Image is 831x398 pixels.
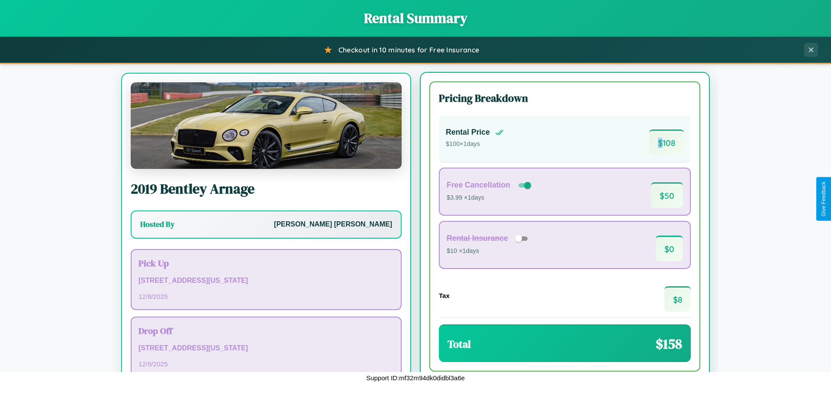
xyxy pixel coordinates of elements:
p: [PERSON_NAME] [PERSON_NAME] [274,218,392,231]
h2: 2019 Bentley Arnage [131,179,402,198]
p: [STREET_ADDRESS][US_STATE] [138,275,394,287]
p: Support ID: mf32m94dk0didbl3a6e [366,372,465,384]
h1: Rental Summary [9,9,822,28]
p: $3.99 × 1 days [447,192,533,204]
h3: Pick Up [138,257,394,269]
h4: Free Cancellation [447,181,510,190]
h3: Drop Off [138,324,394,337]
h3: Pricing Breakdown [439,91,691,105]
span: $ 158 [656,334,682,353]
span: $ 8 [664,286,691,312]
span: $ 108 [649,129,684,155]
p: 12 / 8 / 2025 [138,291,394,302]
h4: Rental Insurance [447,234,508,243]
p: 12 / 9 / 2025 [138,358,394,370]
span: $ 0 [656,236,683,261]
h3: Total [448,337,471,351]
h4: Tax [439,292,450,299]
div: Give Feedback [821,181,827,217]
p: $ 100 × 1 days [446,139,504,150]
span: $ 50 [651,182,683,208]
h4: Rental Price [446,128,490,137]
p: [STREET_ADDRESS][US_STATE] [138,342,394,355]
p: $10 × 1 days [447,246,531,257]
span: Checkout in 10 minutes for Free Insurance [338,45,479,54]
img: Bentley Arnage [131,82,402,169]
h3: Hosted By [140,219,174,230]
